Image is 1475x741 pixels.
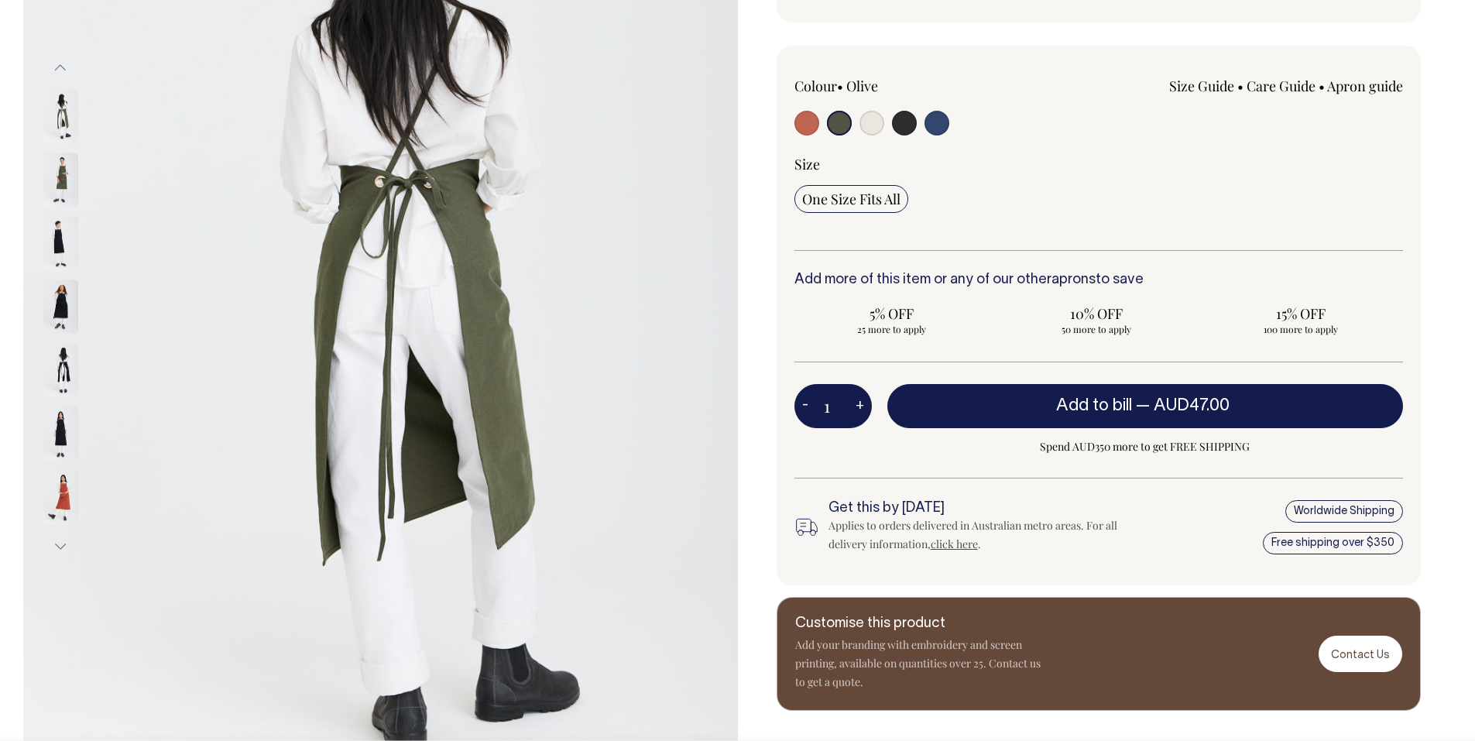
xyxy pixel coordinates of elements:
img: rust [43,471,78,525]
input: 5% OFF 25 more to apply [794,300,990,340]
button: Add to bill —AUD47.00 [887,384,1404,427]
span: • [1237,77,1243,95]
span: • [1319,77,1325,95]
a: Apron guide [1327,77,1403,95]
span: 5% OFF [802,304,982,323]
span: 10% OFF [1007,304,1186,323]
img: olive [43,153,78,208]
div: Colour [794,77,1038,95]
img: charcoal [43,344,78,398]
input: One Size Fits All [794,185,908,213]
span: — [1136,398,1233,413]
a: Contact Us [1319,636,1402,672]
span: 15% OFF [1211,304,1391,323]
img: charcoal [43,407,78,461]
span: 50 more to apply [1007,323,1186,335]
button: Next [49,530,72,564]
label: Olive [846,77,878,95]
span: • [837,77,843,95]
span: Spend AUD350 more to get FREE SHIPPING [887,437,1404,456]
img: charcoal [43,280,78,334]
span: Add to bill [1056,398,1132,413]
input: 10% OFF 50 more to apply [999,300,1194,340]
h6: Get this by [DATE] [828,501,1127,516]
input: 15% OFF 100 more to apply [1203,300,1398,340]
p: Add your branding with embroidery and screen printing, available on quantities over 25. Contact u... [795,636,1043,691]
img: olive [43,90,78,144]
a: click here [931,537,978,551]
a: Care Guide [1247,77,1315,95]
img: charcoal [43,217,78,271]
button: + [848,391,872,422]
a: Size Guide [1169,77,1234,95]
h6: Add more of this item or any of our other to save [794,273,1404,288]
span: 25 more to apply [802,323,982,335]
div: Size [794,155,1404,173]
a: aprons [1051,273,1096,286]
div: Applies to orders delivered in Australian metro areas. For all delivery information, . [828,516,1127,554]
button: Previous [49,50,72,85]
span: One Size Fits All [802,190,900,208]
span: 100 more to apply [1211,323,1391,335]
button: - [794,391,816,422]
h6: Customise this product [795,616,1043,632]
span: AUD47.00 [1154,398,1230,413]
